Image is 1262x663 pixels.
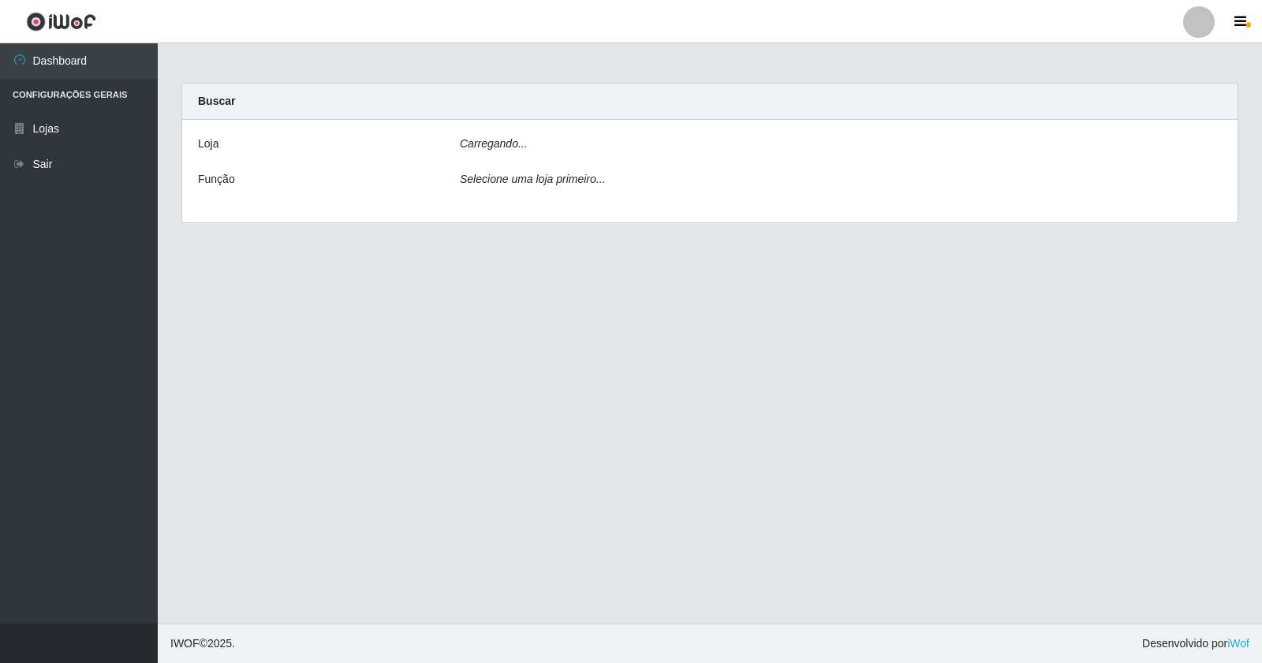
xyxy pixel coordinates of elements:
[26,12,96,32] img: CoreUI Logo
[460,137,528,150] i: Carregando...
[198,136,218,152] label: Loja
[198,95,235,107] strong: Buscar
[1227,637,1249,650] a: iWof
[1142,635,1249,652] span: Desenvolvido por
[460,173,605,185] i: Selecione uma loja primeiro...
[198,171,235,188] label: Função
[170,637,200,650] span: IWOF
[170,635,235,652] span: © 2025 .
